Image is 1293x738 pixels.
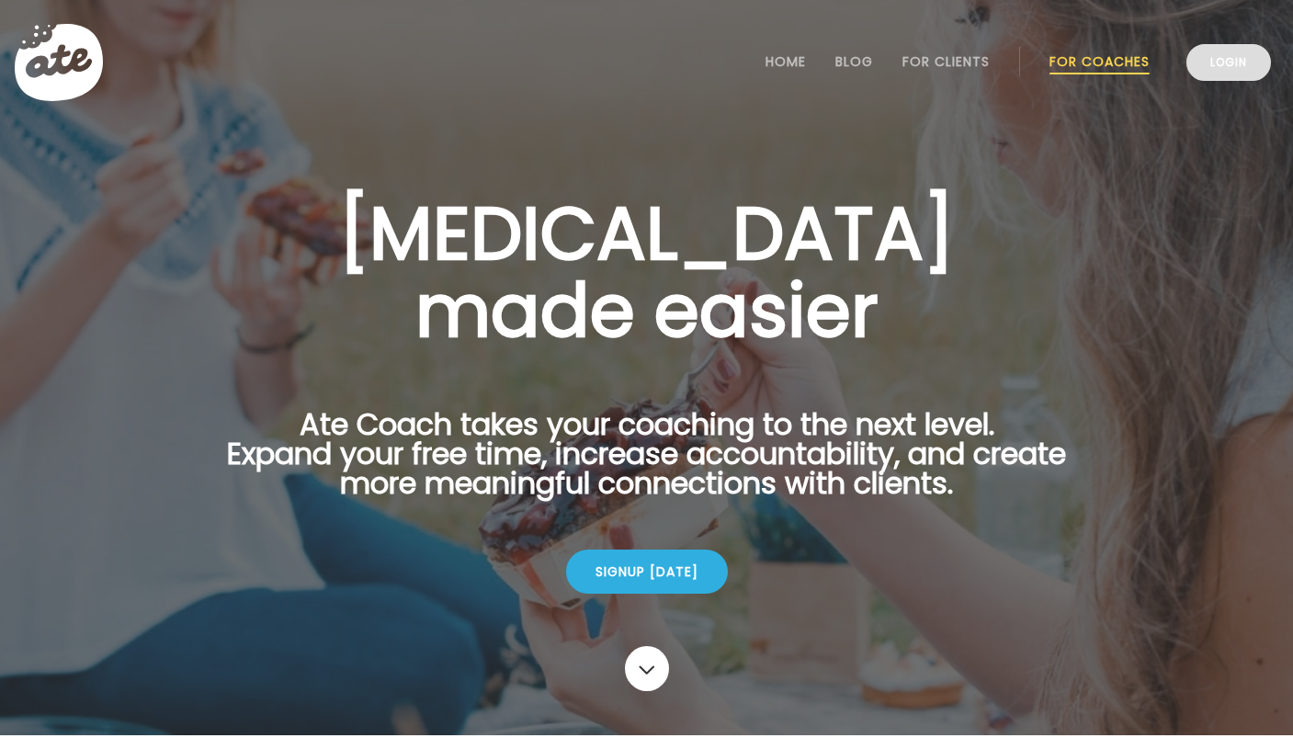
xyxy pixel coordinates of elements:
a: Blog [835,54,873,69]
a: Login [1186,44,1271,81]
a: For Clients [902,54,990,69]
div: Signup [DATE] [566,550,728,594]
a: Home [766,54,806,69]
h1: [MEDICAL_DATA] made easier [198,195,1095,349]
a: For Coaches [1049,54,1150,69]
p: Ate Coach takes your coaching to the next level. Expand your free time, increase accountability, ... [198,410,1095,520]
